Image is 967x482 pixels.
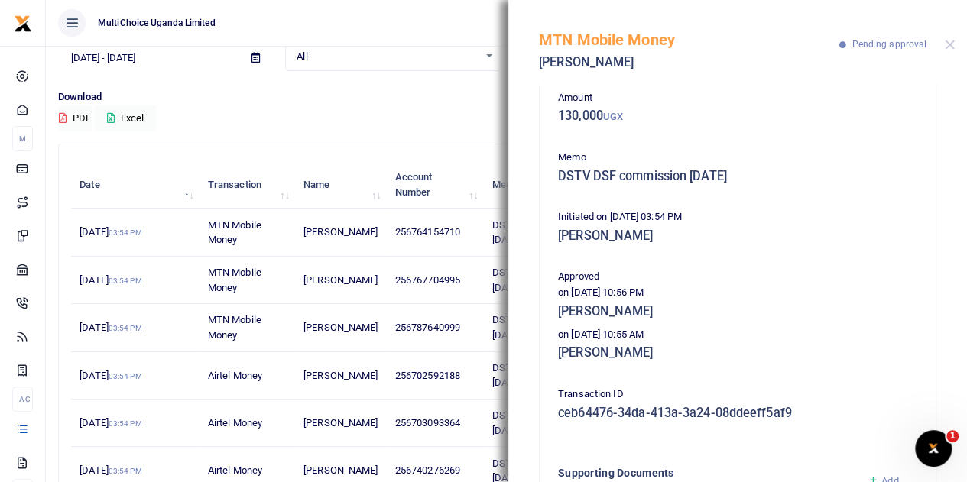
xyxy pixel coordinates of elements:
p: Approved [558,269,917,285]
small: 03:54 PM [109,228,142,237]
span: Airtel Money [208,370,262,381]
span: DSTV DSF commission [DATE] [492,409,595,436]
h5: [PERSON_NAME] [558,228,917,244]
span: [PERSON_NAME] [303,464,378,476]
span: MTN Mobile Money [208,314,261,341]
small: 03:54 PM [109,277,142,285]
button: PDF [58,105,92,131]
span: Pending approval [852,39,926,50]
span: 256764154710 [395,226,460,238]
h5: MTN Mobile Money [539,31,839,49]
small: UGX [603,111,623,122]
h4: Supporting Documents [558,464,855,481]
input: select period [58,45,239,71]
li: Ac [12,387,33,412]
p: Amount [558,90,917,106]
a: logo-small logo-large logo-large [14,17,32,28]
span: 256767704995 [395,274,460,286]
span: [PERSON_NAME] [303,417,378,429]
span: [PERSON_NAME] [303,274,378,286]
span: [DATE] [80,274,141,286]
button: Close [945,40,955,50]
button: Excel [94,105,157,131]
h5: 130,000 [558,108,917,124]
span: [PERSON_NAME] [303,226,378,238]
span: [DATE] [80,226,141,238]
p: Initiated on [DATE] 03:54 PM [558,209,917,225]
small: 03:54 PM [109,372,142,380]
span: [DATE] [80,464,141,476]
p: Download [58,89,955,105]
p: Memo [558,150,917,166]
span: [DATE] [80,322,141,333]
span: DSTV DSF commission [DATE] [492,219,595,246]
p: on [DATE] 10:55 AM [558,327,917,343]
span: MultiChoice Uganda Limited [92,16,222,30]
h5: [PERSON_NAME] [558,345,917,361]
h5: DSTV DSF commission [DATE] [558,169,917,184]
span: 256702592188 [395,370,460,381]
th: Account Number: activate to sort column ascending [387,161,484,209]
small: 03:54 PM [109,467,142,475]
span: 256703093364 [395,417,460,429]
span: [DATE] [80,370,141,381]
span: All [297,49,478,64]
span: DSTV DSF commission [DATE] [492,267,595,293]
th: Date: activate to sort column descending [71,161,200,209]
img: logo-small [14,15,32,33]
iframe: Intercom live chat [915,430,952,467]
h5: [PERSON_NAME] [539,55,839,70]
span: 1 [946,430,959,442]
span: 256787640999 [395,322,460,333]
th: Name: activate to sort column ascending [295,161,387,209]
span: MTN Mobile Money [208,219,261,246]
span: [DATE] [80,417,141,429]
span: Airtel Money [208,417,262,429]
span: DSTV DSF commission [DATE] [492,362,595,389]
span: [PERSON_NAME] [303,322,378,333]
small: 03:54 PM [109,324,142,332]
li: M [12,126,33,151]
span: DSTV DSF commission [DATE] [492,314,595,341]
p: on [DATE] 10:56 PM [558,285,917,301]
th: Memo: activate to sort column ascending [483,161,608,209]
span: Airtel Money [208,464,262,476]
h5: [PERSON_NAME] [558,304,917,319]
span: MTN Mobile Money [208,267,261,293]
h5: ceb64476-34da-413a-3a24-08ddeeff5af9 [558,406,917,421]
span: [PERSON_NAME] [303,370,378,381]
th: Transaction: activate to sort column ascending [200,161,295,209]
small: 03:54 PM [109,419,142,428]
p: Transaction ID [558,387,917,403]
